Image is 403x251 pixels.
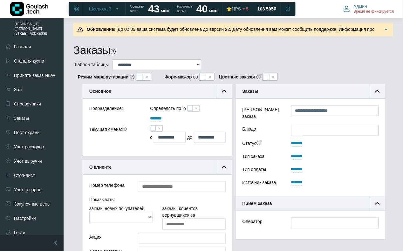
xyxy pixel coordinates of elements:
img: collapse [222,89,227,94]
strong: 40 [196,3,208,15]
b: Заказы [242,89,258,94]
b: Прием заказа [242,201,272,206]
div: Показывать: [85,195,230,205]
label: Шаблон таблицы [73,61,109,68]
label: Блюдо [238,125,286,136]
span: NPS [232,6,241,11]
b: О клиенте [89,165,112,170]
div: Тип оплаты [238,165,286,175]
img: Предупреждение [77,26,84,33]
div: Номер телефона [85,181,133,192]
span: мин [209,8,217,13]
img: collapse [222,165,227,170]
div: Тип заказа [238,152,286,162]
strong: 43 [148,3,160,15]
img: Логотип компании Goulash.tech [10,2,48,16]
div: заказы новых покупателей [85,205,158,230]
img: collapse [375,89,380,94]
span: Расчетное время [177,4,192,13]
label: Оператор [242,218,263,225]
label: [PERSON_NAME] заказа [238,105,286,122]
div: с до [150,132,226,143]
div: Статус [238,139,286,149]
span: Швецова 3 [89,6,111,12]
b: Основное [89,89,111,94]
b: Режим маршрутизации [78,74,129,80]
div: ⭐ [227,6,241,12]
span: ₽ [274,6,277,12]
span: До 02.09 ваша система будет обновлена до версии 22. Дату обновления вам может сообщить поддержка.... [85,27,375,38]
label: Определять по ip [150,105,186,112]
span: Админ [354,3,367,9]
div: Подразделение: [85,105,145,114]
span: Время не фиксируется [354,9,394,14]
div: Текущая смена: [85,125,145,143]
img: Подробнее [383,26,389,33]
a: Обещаем гостю 43 мин Расчетное время 40 мин [126,3,221,15]
b: Цветные заказы [219,74,255,80]
button: Админ Время не фиксируется [340,2,398,16]
span: 108 505 [257,6,274,12]
span: 5 [246,6,249,12]
span: Обещаем гостю [130,4,144,13]
span: мин [161,8,169,13]
img: collapse [375,201,380,206]
a: 108 505 ₽ [254,3,280,15]
b: Форс-мажор [165,74,192,80]
a: ⭐NPS 5 [223,3,253,15]
b: Обновление! [87,27,116,32]
div: Источник заказа [238,178,286,188]
div: заказы, клиентов вернувшихся за [158,205,231,230]
h1: Заказы [73,44,111,57]
div: Акция [85,233,133,244]
button: Швецова 3 [85,4,124,14]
